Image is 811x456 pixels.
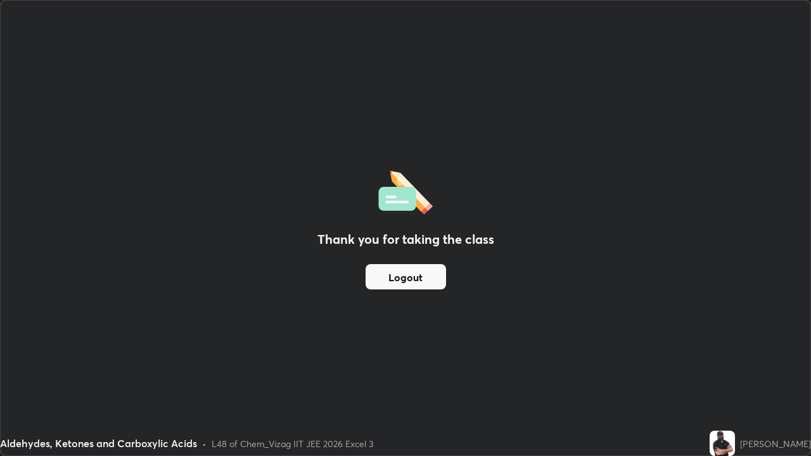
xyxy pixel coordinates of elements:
img: offlineFeedback.1438e8b3.svg [378,167,433,215]
div: L48 of Chem_Vizag IIT JEE 2026 Excel 3 [212,437,373,450]
img: 6f00147d3da648e0a4435eefe47959d5.jpg [710,431,735,456]
div: • [202,437,207,450]
button: Logout [366,264,446,289]
div: [PERSON_NAME] [740,437,811,450]
h2: Thank you for taking the class [317,230,494,249]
